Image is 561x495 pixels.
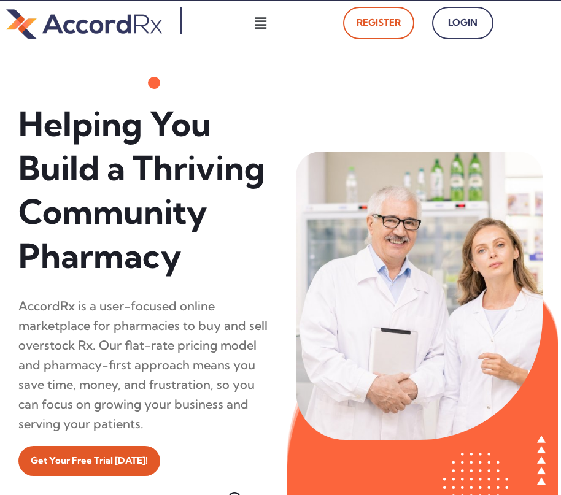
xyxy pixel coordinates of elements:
a: Login [432,7,493,39]
div: AccordRx is a user-focused online marketplace for pharmacies to buy and sell overstock Rx. Our fl... [18,296,271,434]
span: Register [357,14,401,32]
a: Register [343,7,414,39]
img: default-logo [6,7,162,41]
a: Get Your Free Trial [DATE]! [18,446,160,476]
h1: Helping You Build a Thriving Community Pharmacy [18,102,271,278]
span: Get Your Free Trial [DATE]! [31,452,148,470]
span: Login [446,14,480,32]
